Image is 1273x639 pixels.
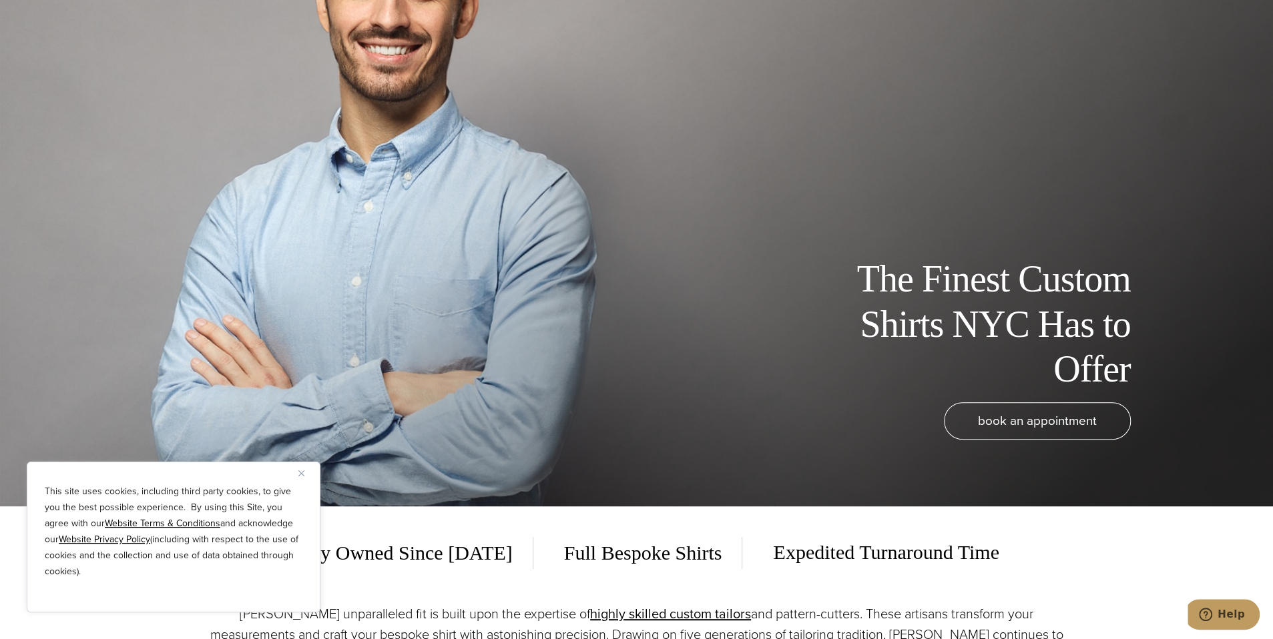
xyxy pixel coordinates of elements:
a: book an appointment [944,402,1131,440]
span: Expedited Turnaround Time [753,536,999,569]
iframe: Opens a widget where you can chat to one of our agents [1188,599,1260,632]
p: This site uses cookies, including third party cookies, to give you the best possible experience. ... [45,484,302,580]
img: Close [298,470,304,476]
button: Close [298,465,314,481]
h1: The Finest Custom Shirts NYC Has to Offer [830,257,1131,392]
span: Full Bespoke Shirts [544,537,743,569]
span: Family Owned Since [DATE] [274,537,533,569]
span: book an appointment [978,411,1097,430]
a: Website Terms & Conditions [105,516,220,530]
a: Website Privacy Policy [59,532,150,546]
a: highly skilled custom tailors [590,604,751,624]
